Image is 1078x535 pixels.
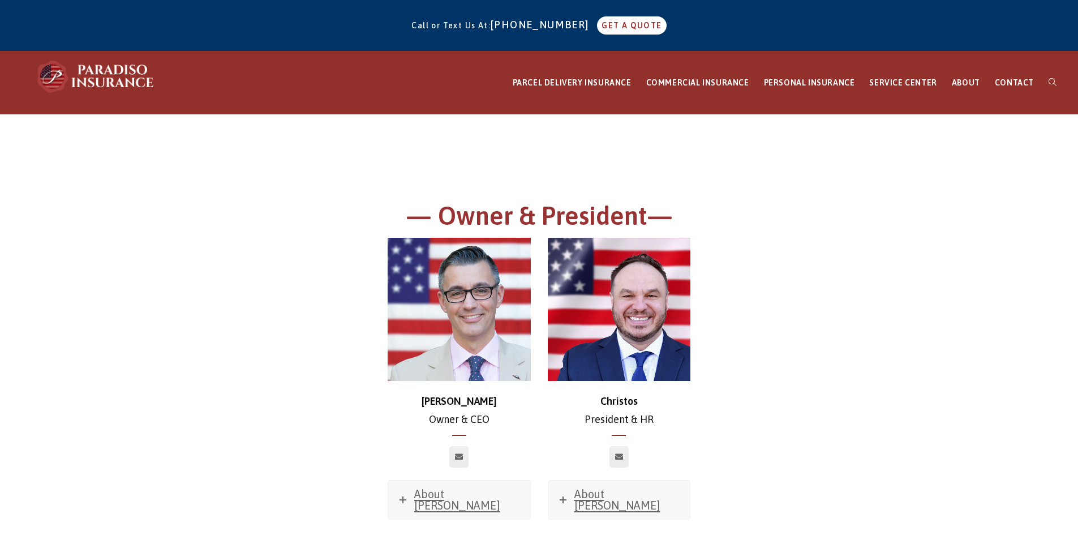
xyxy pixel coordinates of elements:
a: About [PERSON_NAME] [388,481,530,519]
span: About [PERSON_NAME] [574,487,660,512]
span: SERVICE CENTER [869,78,937,87]
a: SERVICE CENTER [862,52,944,114]
a: COMMERCIAL INSURANCE [639,52,757,114]
strong: Christos [600,395,638,407]
p: Owner & CEO [388,392,531,429]
span: PERSONAL INSURANCE [764,78,855,87]
img: chris-500x500 (1) [388,238,531,381]
strong: [PERSON_NAME] [422,395,497,407]
a: ABOUT [944,52,987,114]
img: Christos_500x500 [548,238,691,381]
span: About [PERSON_NAME] [414,487,500,512]
a: PERSONAL INSURANCE [757,52,862,114]
h1: — Owner & President— [228,199,851,238]
p: President & HR [548,392,691,429]
span: ABOUT [952,78,980,87]
a: PARCEL DELIVERY INSURANCE [505,52,639,114]
a: About [PERSON_NAME] [548,481,690,519]
img: Paradiso Insurance [34,59,158,93]
a: [PHONE_NUMBER] [491,19,595,31]
span: Call or Text Us At: [411,21,491,30]
span: PARCEL DELIVERY INSURANCE [513,78,632,87]
a: GET A QUOTE [597,16,666,35]
a: CONTACT [987,52,1041,114]
span: CONTACT [995,78,1034,87]
span: COMMERCIAL INSURANCE [646,78,749,87]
